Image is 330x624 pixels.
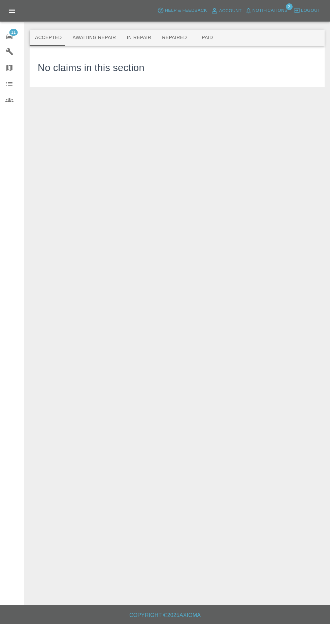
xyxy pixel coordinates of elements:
[67,30,121,46] button: Awaiting Repair
[30,30,67,46] button: Accepted
[5,611,325,620] h6: Copyright © 2025 Axioma
[9,29,18,36] span: 11
[253,7,288,14] span: Notifications
[38,61,144,75] h3: No claims in this section
[292,5,322,16] button: Logout
[286,3,293,10] span: 2
[209,5,243,16] a: Account
[243,5,289,16] button: Notifications
[192,30,223,46] button: Paid
[156,5,208,16] button: Help & Feedback
[165,7,207,14] span: Help & Feedback
[157,30,192,46] button: Repaired
[301,7,320,14] span: Logout
[219,7,242,15] span: Account
[122,30,157,46] button: In Repair
[4,3,20,19] button: Open drawer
